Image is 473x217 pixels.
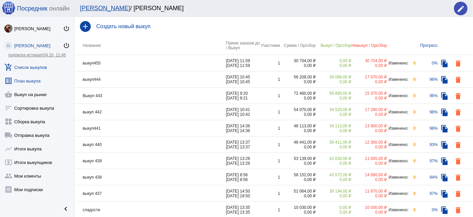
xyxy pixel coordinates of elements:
mat-icon: file_copy [440,108,449,116]
td: [DATE] 10:41 [DATE] 10:42 [226,104,260,120]
div: Изменено: [387,77,409,82]
div: 13 900,00 ₽ [351,124,387,128]
div: 0,00 ₽ [351,128,387,133]
div: 30 704,00 ₽ [280,58,316,63]
span: онлайн [49,5,69,12]
a: [PERSON_NAME] [80,5,130,12]
td: [DATE] 13:26 [DATE] 13:26 [226,153,260,169]
td: 1 [260,88,280,104]
div: 0 [409,175,416,180]
div: 0,00 ₽ [316,145,351,149]
div: 0,00 ₽ [351,177,387,182]
td: 1 [260,153,280,169]
td: [DATE] 10:45 [DATE] 10:45 [226,71,260,88]
th: Прогресс [416,36,438,55]
mat-icon: delete [454,125,462,133]
div: 11 005,00 ₽ [351,156,387,161]
mat-icon: add [80,21,91,32]
div: 0 [409,159,416,163]
td: 98% [416,120,438,137]
div: 0,00 ₽ [280,194,316,198]
div: 0,00 ₽ [316,177,351,182]
mat-icon: show_chart [4,145,13,153]
img: community_200.png [4,41,13,50]
td: 97% [416,153,438,169]
mat-icon: file_copy [440,59,449,68]
div: 39 099,00 ₽ [316,75,351,79]
div: 0 [409,207,416,212]
mat-icon: local_shipping [4,131,13,139]
td: 97% [416,185,438,202]
div: 56 890,00 ₽ [316,91,351,96]
div: [PERSON_NAME] [14,43,63,48]
div: 0,00 ₽ [280,112,316,117]
div: 0,00 ₽ [316,161,351,166]
div: 17 280,00 ₽ [351,107,387,112]
div: 0 [409,77,416,82]
div: 0,00 ₽ [316,112,351,117]
div: 0,00 ₽ [351,112,387,117]
td: 0% [416,55,438,71]
td: [DATE] 13:37 [DATE] 13:37 [226,137,260,153]
div: 0 [409,61,416,66]
div: 36 411,00 ₽ [316,140,351,145]
div: 17 070,00 ₽ [351,75,387,79]
div: 0,00 ₽ [280,210,316,215]
td: 93% [416,137,438,153]
span: 04.10, 11:45 [43,53,66,57]
mat-icon: file_copy [440,174,449,182]
div: 30 704,00 ₽ [351,58,387,63]
mat-icon: edit [457,5,465,13]
div: 0,00 ₽ [316,194,351,198]
td: 94% [416,169,438,185]
td: 1 [260,169,280,185]
div: 54 070,00 ₽ [280,107,316,112]
div: 0,00 ₽ [351,194,387,198]
div: Изменено: [387,110,409,114]
div: 0,00 ₽ [316,96,351,101]
div: [PERSON_NAME] [14,26,63,31]
th: Участники [260,36,280,55]
mat-icon: widgets [4,117,13,126]
td: [DATE] 9:20 [DATE] 9:21 [226,88,260,104]
mat-icon: delete [454,92,462,100]
div: 0,00 ₽ [351,63,387,68]
td: выкуп455 [75,55,226,71]
td: выкуп 440 [75,137,226,153]
td: выкуп 439 [75,153,226,169]
div: 0,00 ₽ [280,128,316,133]
div: 0,00 ₽ [351,161,387,166]
a: подписка истекает04.10, 11:45 [8,53,66,57]
td: выкуп 437 [75,185,226,202]
mat-icon: delete [454,141,462,149]
td: выкуп 442 [75,104,226,120]
div: 0,00 ₽ [316,63,351,68]
div: 0 [409,110,416,114]
div: Изменено: [387,142,409,147]
div: Изменено: [387,61,409,66]
th: Выкуп / Оргсбор [316,36,351,55]
td: [DATE] 14:50 [DATE] 19:50 [226,185,260,202]
mat-icon: power_settings_new [63,25,70,32]
mat-icon: list_alt [4,77,13,85]
div: 0,00 ₽ [316,79,351,84]
div: 0,00 ₽ [280,161,316,166]
div: 56 209,00 ₽ [280,75,316,79]
mat-icon: file_copy [440,92,449,100]
mat-icon: local_atm [4,158,13,166]
mat-icon: delete [454,59,462,68]
span: Посредник [17,5,47,12]
th: Невыкуп / Оргсбор [351,36,387,55]
td: 96% [416,71,438,88]
mat-icon: delete [454,76,462,84]
td: [DATE] 11:59 [DATE] 11:59 [226,55,260,71]
td: 1 [260,104,280,120]
div: 0,00 ₽ [280,145,316,149]
div: 43 572,00 ₽ [316,173,351,177]
mat-icon: file_copy [440,190,449,198]
div: 0,00 ₽ [316,210,351,215]
mat-icon: delete [454,190,462,198]
div: 42 034,00 ₽ [316,156,351,161]
mat-icon: file_copy [440,157,449,165]
mat-icon: file_copy [440,141,449,149]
